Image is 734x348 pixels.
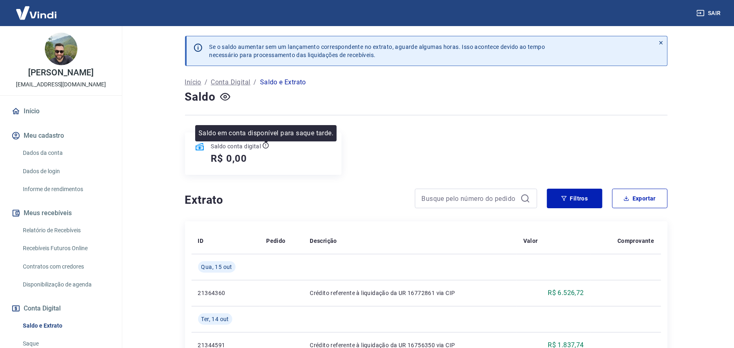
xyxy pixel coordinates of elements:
button: Meu cadastro [10,127,112,145]
span: Qua, 15 out [201,263,232,271]
a: Dados de login [20,163,112,180]
h5: R$ 0,00 [211,152,247,165]
a: Disponibilização de agenda [20,276,112,293]
h4: Extrato [185,192,405,208]
button: Sair [695,6,724,21]
a: Relatório de Recebíveis [20,222,112,239]
a: Saldo e Extrato [20,317,112,334]
img: Vindi [10,0,63,25]
p: [EMAIL_ADDRESS][DOMAIN_NAME] [16,80,106,89]
p: Valor [523,237,538,245]
p: Descrição [310,237,337,245]
p: Pedido [266,237,285,245]
p: R$ 6.526,72 [548,288,584,298]
p: Se o saldo aumentar sem um lançamento correspondente no extrato, aguarde algumas horas. Isso acon... [209,43,545,59]
p: / [254,77,257,87]
a: Início [185,77,201,87]
a: Início [10,102,112,120]
button: Filtros [547,189,602,208]
a: Conta Digital [211,77,250,87]
input: Busque pelo número do pedido [422,192,517,205]
p: 21364360 [198,289,253,297]
img: 6cce209e-ffa9-4b8d-8719-b98f11a3d92b.jpeg [45,33,77,65]
span: Ter, 14 out [201,315,229,323]
p: / [205,77,207,87]
button: Meus recebíveis [10,204,112,222]
a: Recebíveis Futuros Online [20,240,112,257]
p: Saldo em conta disponível para saque tarde. [198,128,333,138]
a: Dados da conta [20,145,112,161]
p: Saldo conta digital [211,142,261,150]
p: Saldo e Extrato [260,77,306,87]
h4: Saldo [185,89,216,105]
p: ID [198,237,204,245]
button: Conta Digital [10,300,112,317]
p: Crédito referente à liquidação da UR 16772861 via CIP [310,289,510,297]
a: Informe de rendimentos [20,181,112,198]
p: [PERSON_NAME] [28,68,93,77]
p: Comprovante [617,237,654,245]
a: Contratos com credores [20,258,112,275]
button: Exportar [612,189,668,208]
